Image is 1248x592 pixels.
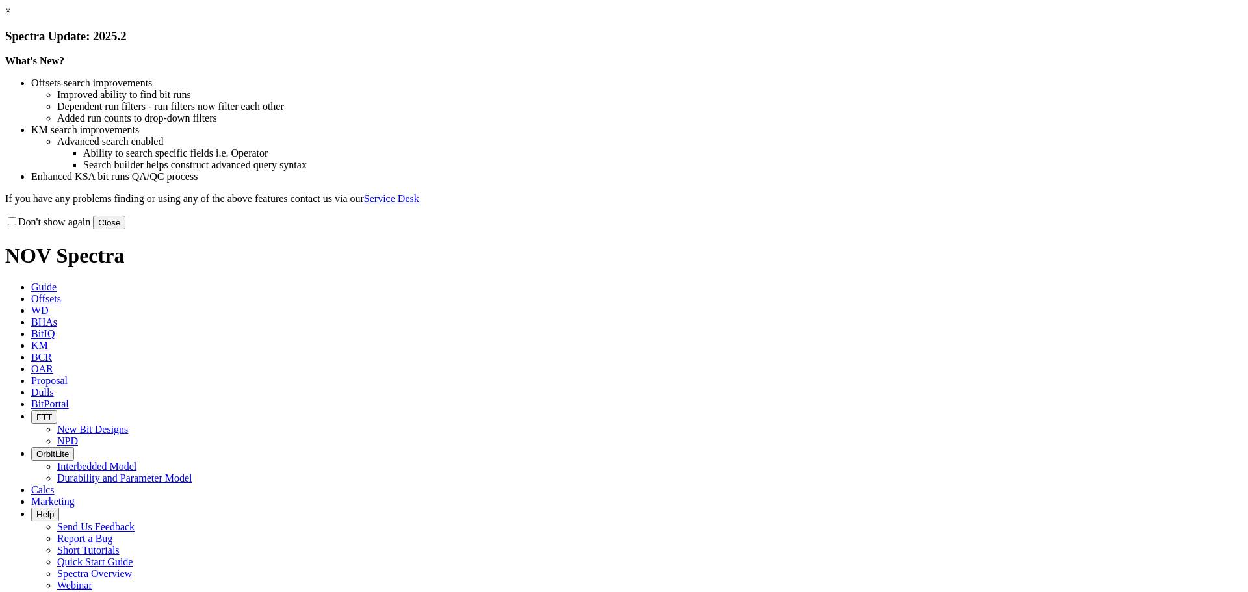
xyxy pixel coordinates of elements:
[57,472,192,483] a: Durability and Parameter Model
[57,533,112,544] a: Report a Bug
[57,424,128,435] a: New Bit Designs
[31,363,53,374] span: OAR
[31,496,75,507] span: Marketing
[5,5,11,16] a: ×
[31,484,55,495] span: Calcs
[57,89,1243,101] li: Improved ability to find bit runs
[31,340,48,351] span: KM
[31,375,68,386] span: Proposal
[5,29,1243,44] h3: Spectra Update: 2025.2
[36,449,69,459] span: OrbitLite
[36,412,52,422] span: FTT
[5,216,90,227] label: Don't show again
[93,216,125,229] button: Close
[31,387,54,398] span: Dulls
[57,101,1243,112] li: Dependent run filters - run filters now filter each other
[57,112,1243,124] li: Added run counts to drop-down filters
[31,293,61,304] span: Offsets
[5,193,1243,205] p: If you have any problems finding or using any of the above features contact us via our
[31,305,49,316] span: WD
[31,77,1243,89] li: Offsets search improvements
[57,136,1243,148] li: Advanced search enabled
[31,124,1243,136] li: KM search improvements
[8,217,16,225] input: Don't show again
[364,193,419,204] a: Service Desk
[31,171,1243,183] li: Enhanced KSA bit runs QA/QC process
[83,148,1243,159] li: Ability to search specific fields i.e. Operator
[5,244,1243,268] h1: NOV Spectra
[57,580,92,591] a: Webinar
[83,159,1243,171] li: Search builder helps construct advanced query syntax
[57,521,135,532] a: Send Us Feedback
[31,398,69,409] span: BitPortal
[36,509,54,519] span: Help
[31,281,57,292] span: Guide
[57,435,78,446] a: NPD
[57,556,133,567] a: Quick Start Guide
[57,568,132,579] a: Spectra Overview
[31,328,55,339] span: BitIQ
[31,352,52,363] span: BCR
[31,316,57,328] span: BHAs
[57,461,136,472] a: Interbedded Model
[57,545,120,556] a: Short Tutorials
[5,55,64,66] strong: What's New?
